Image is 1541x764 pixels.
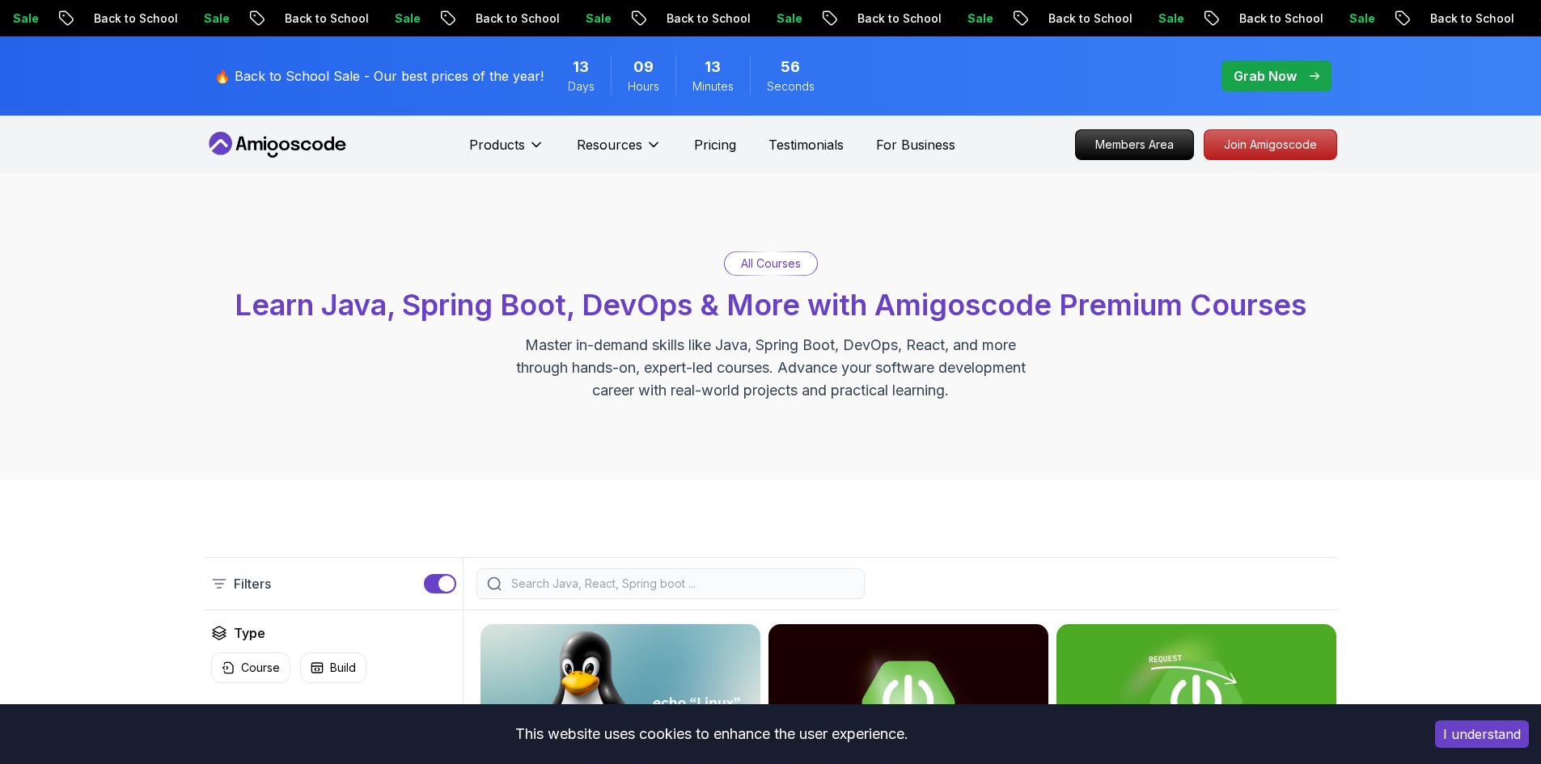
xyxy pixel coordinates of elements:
[469,135,544,167] button: Products
[469,135,525,154] p: Products
[300,652,366,683] button: Build
[241,660,280,676] p: Course
[1075,129,1194,160] a: Members Area
[1417,11,1527,27] p: Back to School
[705,56,721,78] span: 13 Minutes
[876,135,955,154] a: For Business
[577,135,662,167] button: Resources
[235,287,1306,323] span: Learn Java, Spring Boot, DevOps & More with Amigoscode Premium Courses
[781,56,800,78] span: 56 Seconds
[1204,129,1337,160] a: Join Amigoscode
[633,56,654,78] span: 9 Hours
[692,78,734,95] span: Minutes
[1204,130,1336,159] p: Join Amigoscode
[508,576,854,592] input: Search Java, React, Spring boot ...
[211,652,290,683] button: Course
[741,255,801,272] p: All Courses
[214,66,544,86] p: 🔥 Back to School Sale - Our best prices of the year!
[1336,11,1388,27] p: Sale
[234,623,265,643] h2: Type
[1435,720,1529,748] button: Accept cookies
[81,11,191,27] p: Back to School
[12,716,1411,752] div: This website uses cookies to enhance the user experience.
[768,135,844,154] a: Testimonials
[767,78,815,95] span: Seconds
[330,660,356,676] p: Build
[1145,11,1197,27] p: Sale
[955,11,1006,27] p: Sale
[628,78,659,95] span: Hours
[577,135,642,154] p: Resources
[1076,130,1193,159] p: Members Area
[1226,11,1336,27] p: Back to School
[499,334,1043,402] p: Master in-demand skills like Java, Spring Boot, DevOps, React, and more through hands-on, expert-...
[382,11,434,27] p: Sale
[234,574,271,593] p: Filters
[573,56,589,78] span: 13 Days
[191,11,243,27] p: Sale
[573,11,624,27] p: Sale
[463,11,573,27] p: Back to School
[1234,66,1297,86] p: Grab Now
[654,11,764,27] p: Back to School
[764,11,815,27] p: Sale
[272,11,382,27] p: Back to School
[694,135,736,154] a: Pricing
[1035,11,1145,27] p: Back to School
[845,11,955,27] p: Back to School
[568,78,595,95] span: Days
